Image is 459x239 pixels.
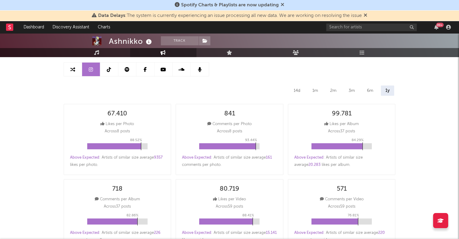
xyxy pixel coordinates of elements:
p: 82.86 % [126,212,139,219]
span: Above Expected [294,231,324,235]
div: 2m [326,86,341,96]
input: Search for artists [326,24,417,31]
span: Dismiss [281,3,284,8]
div: : Artists of similar size average likes per photo . [70,154,165,169]
p: Across 8 posts [105,128,130,135]
div: Comments per Album [95,196,140,203]
a: Dashboard [19,21,48,33]
span: Above Expected [294,156,324,160]
p: 76.81 % [348,212,359,219]
span: Above Expected [182,156,211,160]
p: 88.41 % [242,212,254,219]
a: Discovery Assistant [48,21,94,33]
p: Across 59 posts [216,203,243,210]
p: Across 37 posts [328,128,355,135]
div: 841 [224,110,235,118]
button: Track [161,36,199,45]
div: 1m [308,86,323,96]
div: : Artists of similar size average likes per album . [294,154,389,169]
span: Dismiss [364,13,367,18]
span: : The system is currently experiencing an issue processing all new data. We are working on resolv... [98,13,362,18]
div: Likes per Photo [100,121,134,128]
span: 220 [378,231,385,235]
div: Likes per Album [324,121,359,128]
p: 88.52 % [130,137,142,144]
div: : Artists of similar size average comments per photo . [182,154,277,169]
button: 99+ [434,25,438,30]
p: 93.44 % [245,137,257,144]
div: Comments per Photo [207,121,252,128]
div: 99 + [436,23,444,27]
p: Across 8 posts [217,128,242,135]
div: 718 [112,186,123,193]
span: Above Expected [70,231,99,235]
div: 67.410 [107,110,127,118]
div: 1y [381,86,394,96]
span: 161 [266,156,272,160]
span: 15.141 [266,231,277,235]
span: Above Expected [70,156,99,160]
div: Likes per Video [213,196,246,203]
p: 84.29 % [352,137,364,144]
div: 80.719 [220,186,239,193]
span: Above Expected [182,231,211,235]
span: Spotify Charts & Playlists are now updating [181,3,279,8]
div: 99.781 [332,110,352,118]
span: 20.283 [308,163,320,167]
div: Comments per Video [320,196,364,203]
div: Ashnikko [109,36,153,46]
div: 6m [362,86,378,96]
p: Across 59 posts [328,203,355,210]
div: 571 [337,186,347,193]
div: 3m [344,86,359,96]
p: Across 37 posts [104,203,131,210]
div: 14d [289,86,305,96]
a: Charts [94,21,114,33]
span: Data Delays [98,13,125,18]
span: 9357 [154,156,163,160]
span: 226 [154,231,161,235]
